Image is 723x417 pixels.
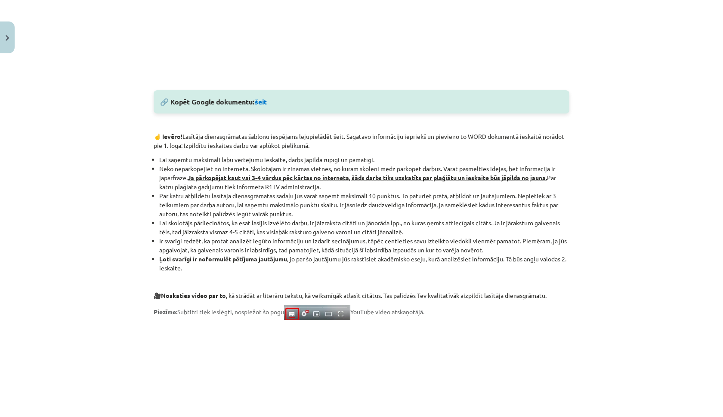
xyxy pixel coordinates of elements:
[159,254,569,273] li: , jo par šo jautājumu jūs rakstīsiet akadēmisko eseju, kurā analizēsiet informāciju. Tā būs angļu...
[255,97,267,106] a: šeit
[154,90,569,113] div: 🔗 Kopēt Google dokumentu:
[159,191,569,218] li: Par katru atbildētu lasītāja dienasgrāmatas sadaļu jūs varat saņemt maksimāli 10 punktus. To patu...
[159,255,287,263] strong: Ļoti svarīgi ir noformulēt pētījuma jautājumu
[154,132,182,140] strong: ☝️ Ievēro!
[154,308,177,316] strong: Piezīme:
[159,236,569,254] li: Ir svarīgi redzēt, ka protat analizēt iegūto informāciju un izdarīt secinājumus, tāpēc centieties...
[154,291,569,300] p: 🎥 , kā strādāt ar literāru tekstu, kā veiksmīgāk atlasīt citātus. Tas palīdzēs Tev kvalitatīvāk a...
[159,155,569,164] li: Lai saņemtu maksimāli labu vērtējumu ieskaitē, darbs jāpilda rūpīgi un pamatīgi.
[6,35,9,41] img: icon-close-lesson-0947bae3869378f0d4975bcd49f059093ad1ed9edebbc8119c70593378902aed.svg
[159,164,569,191] li: Neko nepārkopējiet no interneta. Skolotājam ir zināmas vietnes, no kurām skolēni mēdz pārkopēt da...
[154,132,569,150] p: Lasītāja dienasgrāmatas šablonu iespējams lejupielādēt šeit. Sagatavo informāciju iepriekš un pie...
[159,218,569,236] li: Lai skolotājs pārliecinātos, ka esat lasījis izvēlēto darbu, ir jāizraksta citāti un jānorāda lpp...
[154,308,424,316] span: Subtitri tiek ieslēgti, nospiežot šo pogu YouTube video atskaņotājā.
[161,291,226,299] strong: Noskaties video par to
[188,174,547,181] strong: Ja pārkopējat kaut vai 3-4 vārdus pēc kārtas no interneta, šāds darbs tiks uzskatīts par plaģiātu...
